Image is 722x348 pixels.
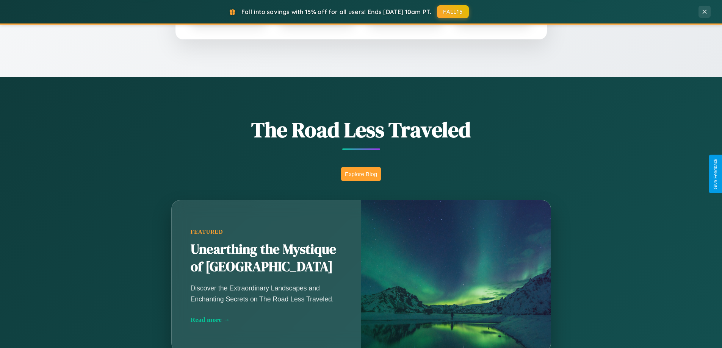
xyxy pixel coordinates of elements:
button: Explore Blog [341,167,381,181]
p: Discover the Extraordinary Landscapes and Enchanting Secrets on The Road Less Traveled. [191,283,342,304]
span: Fall into savings with 15% off for all users! Ends [DATE] 10am PT. [241,8,431,16]
div: Read more → [191,316,342,324]
div: Give Feedback [713,159,718,189]
h2: Unearthing the Mystique of [GEOGRAPHIC_DATA] [191,241,342,276]
button: FALL15 [437,5,469,18]
div: Featured [191,229,342,235]
h1: The Road Less Traveled [134,115,589,144]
